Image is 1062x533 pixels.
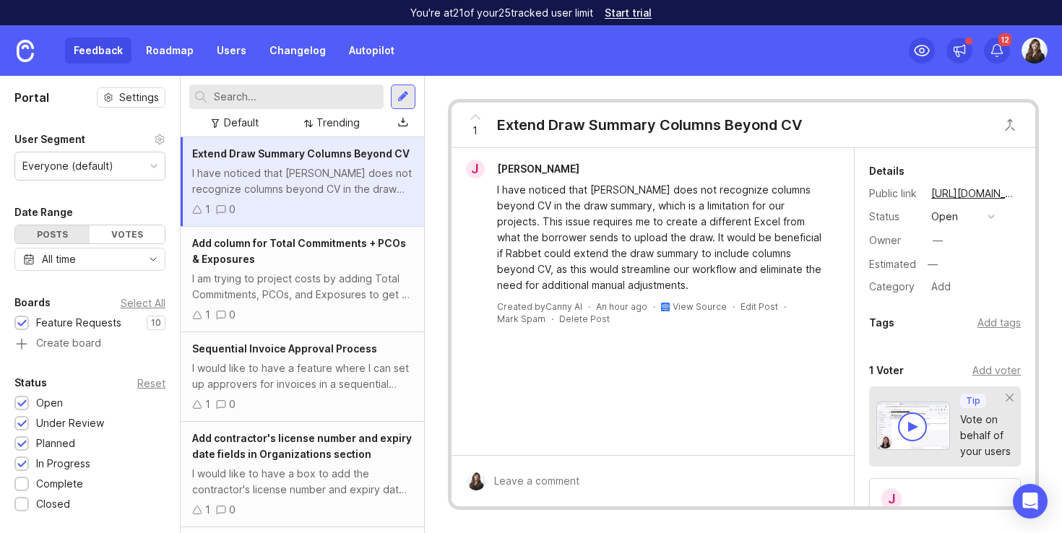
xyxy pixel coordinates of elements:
[192,466,413,498] div: I would like to have a box to add the contractor's license number and expiry date in the Organiza...
[960,412,1011,459] div: Vote on behalf of your users
[181,422,424,527] a: Add contractor's license number and expiry date fields in Organizations sectionI would like to ha...
[996,110,1024,139] button: Close button
[466,160,485,178] div: J
[977,315,1021,331] div: Add tags
[927,184,1021,203] a: [URL][DOMAIN_NAME]
[137,379,165,387] div: Reset
[15,225,90,243] div: Posts
[121,299,165,307] div: Select All
[36,415,104,431] div: Under Review
[192,237,406,265] span: Add column for Total Commitments + PCOs & Exposures
[998,33,1011,46] span: 12
[972,363,1021,378] div: Add voter
[931,209,958,225] div: open
[214,89,378,105] input: Search...
[14,338,165,351] a: Create board
[605,8,652,18] a: Start trial
[151,317,161,329] p: 10
[472,123,478,139] span: 1
[733,300,735,313] div: ·
[90,225,164,243] div: Votes
[22,158,113,174] div: Everyone (default)
[869,233,920,248] div: Owner
[467,472,485,490] img: Candace Davis
[316,115,360,131] div: Trending
[36,315,121,331] div: Feature Requests
[741,300,778,313] div: Edit Post
[588,300,590,313] div: ·
[927,277,955,296] div: Add
[497,182,825,293] div: I have noticed that [PERSON_NAME] does not recognize columns beyond CV in the draw summary, which...
[205,307,210,323] div: 1
[192,165,413,197] div: I have noticed that [PERSON_NAME] does not recognize columns beyond CV in the draw summary, which...
[869,186,920,201] div: Public link
[966,395,980,407] p: Tip
[653,300,655,313] div: ·
[920,277,955,296] a: Add
[142,253,165,265] svg: toggle icon
[880,487,903,511] div: J
[869,162,905,180] div: Details
[933,233,943,248] div: —
[869,314,894,331] div: Tags
[97,87,165,108] button: Settings
[497,115,802,135] div: Extend Draw Summary Columns Beyond CV
[192,147,410,160] span: Extend Draw Summary Columns Beyond CV
[36,395,63,411] div: Open
[1022,38,1048,64] img: Candace Davis
[497,162,579,175] span: [PERSON_NAME]
[229,201,236,217] div: 0
[181,227,424,332] a: Add column for Total Commitments + PCOs & ExposuresI am trying to project costs by adding Total C...
[14,204,73,221] div: Date Range
[205,201,210,217] div: 1
[192,342,377,355] span: Sequential Invoice Approval Process
[410,6,593,20] p: You're at 21 of your 25 tracked user limit
[181,137,424,227] a: Extend Draw Summary Columns Beyond CVI have noticed that [PERSON_NAME] does not recognize columns...
[36,476,83,492] div: Complete
[559,313,610,325] div: Delete Post
[205,502,210,518] div: 1
[340,38,403,64] a: Autopilot
[261,38,334,64] a: Changelog
[137,38,202,64] a: Roadmap
[497,313,545,325] button: Mark Spam
[14,374,47,391] div: Status
[229,307,236,323] div: 0
[119,90,159,105] span: Settings
[661,303,670,311] img: intercom
[192,432,412,460] span: Add contractor's license number and expiry date fields in Organizations section
[869,259,916,269] div: Estimated
[181,332,424,422] a: Sequential Invoice Approval ProcessI would like to have a feature where I can set up approvers fo...
[497,300,582,313] div: Created by Canny AI
[551,313,553,325] div: ·
[208,38,255,64] a: Users
[192,360,413,392] div: I would like to have a feature where I can set up approvers for invoices in a sequential manner. ...
[869,209,920,225] div: Status
[229,502,236,518] div: 0
[923,255,942,274] div: —
[14,89,49,106] h1: Portal
[36,456,90,472] div: In Progress
[36,496,70,512] div: Closed
[14,294,51,311] div: Boards
[876,402,950,450] img: video-thumbnail-vote-d41b83416815613422e2ca741bf692cc.jpg
[14,131,85,148] div: User Segment
[36,435,75,451] div: Planned
[17,40,34,62] img: Canny Home
[192,271,413,303] div: I am trying to project costs by adding Total Commitments, PCOs, and Exposures to get a comprehens...
[869,279,920,295] div: Category
[229,396,236,412] div: 0
[869,362,904,379] div: 1 Voter
[596,300,647,313] a: An hour ago
[784,300,786,313] div: ·
[457,160,591,178] a: J[PERSON_NAME]
[224,115,259,131] div: Default
[1013,484,1048,519] div: Open Intercom Messenger
[205,396,210,412] div: 1
[673,301,727,312] a: View Source
[42,251,76,267] div: All time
